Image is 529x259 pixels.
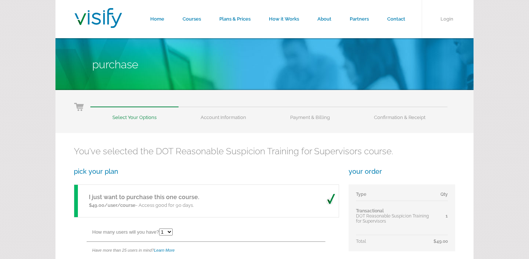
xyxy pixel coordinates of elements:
[92,242,338,259] div: Have more than 25 users in mind?
[179,107,268,120] li: Account Information
[89,202,136,208] span: $49.00/user/course
[75,8,122,28] img: Visify Training
[92,58,138,71] span: Purchase
[75,19,122,30] a: Visify Training
[74,168,338,175] h3: pick your plan
[352,107,447,120] li: Confirmation & Receipt
[433,192,448,201] td: Qty
[268,107,352,120] li: Payment & Billing
[356,213,429,224] span: DOT Reasonable Suspicion Training for Supervisors
[154,248,174,252] a: Learn More
[356,208,384,213] span: Transactional
[74,146,455,157] h2: You've selected the DOT Reasonable Suspicion Training for Supervisors course.
[89,202,199,209] p: - Access good for 90 days.
[349,168,455,175] h3: your order
[92,225,338,241] div: How many users will you have?
[90,107,179,120] li: Select Your Options
[356,235,433,244] td: Total
[433,239,448,244] span: $49.00
[356,192,433,201] td: Type
[433,213,448,219] div: 1
[89,193,199,202] h5: I just want to purchase this one course.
